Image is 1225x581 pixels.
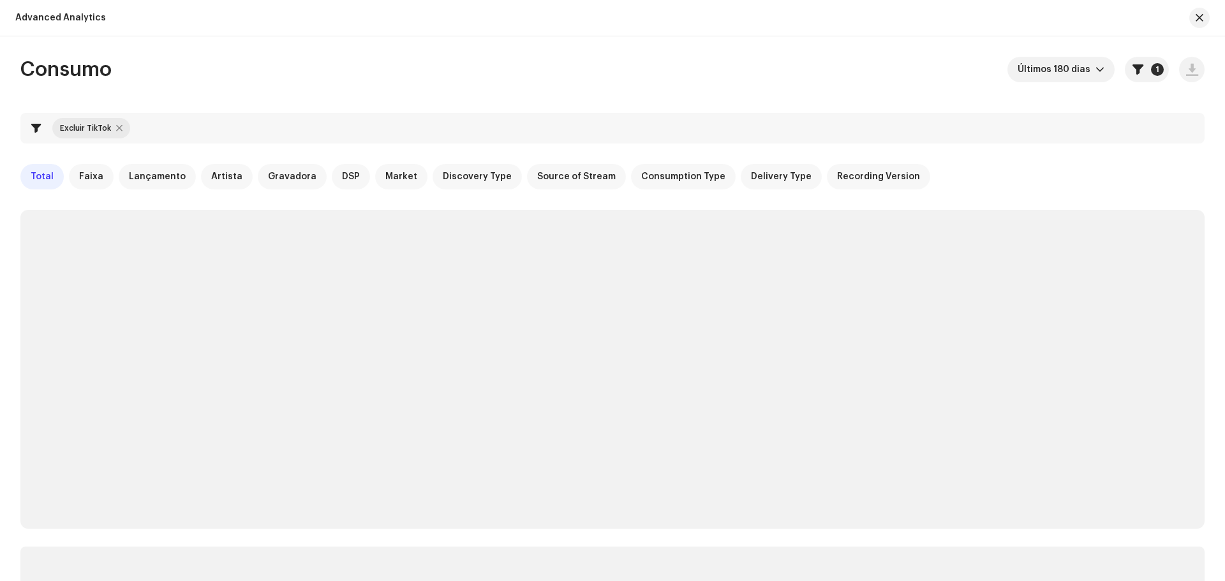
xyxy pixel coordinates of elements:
span: DSP [342,172,360,182]
span: Discovery Type [443,172,512,182]
span: Source of Stream [537,172,616,182]
p-badge: 1 [1151,63,1164,76]
span: Gravadora [268,172,316,182]
span: Consumption Type [641,172,725,182]
span: Últimos 180 dias [1018,57,1095,82]
span: Market [385,172,417,182]
span: Artista [211,172,242,182]
button: 1 [1125,57,1169,82]
span: Recording Version [837,172,920,182]
div: dropdown trigger [1095,57,1104,82]
span: Delivery Type [751,172,812,182]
